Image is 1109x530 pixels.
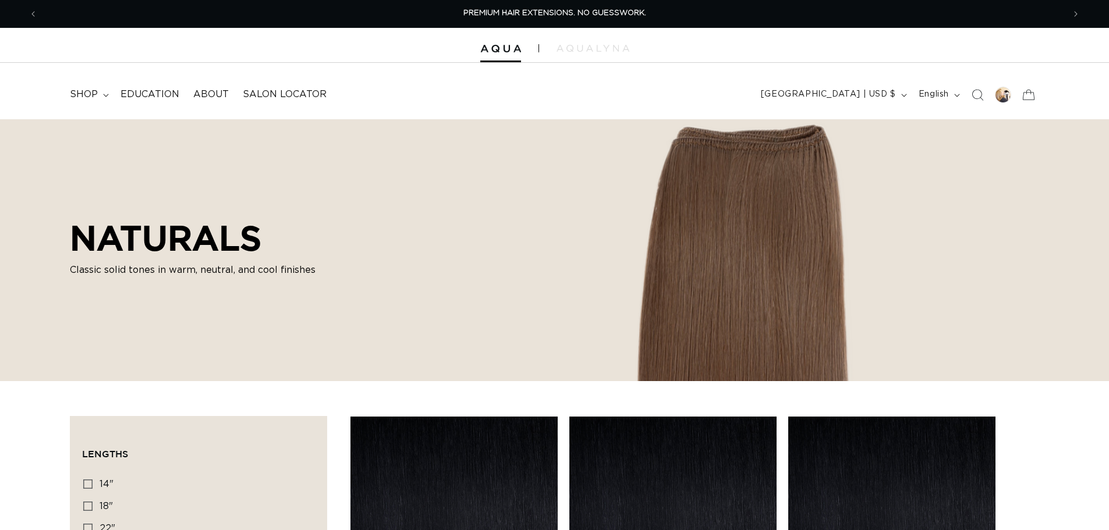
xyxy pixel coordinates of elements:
[965,82,990,108] summary: Search
[70,88,98,101] span: shop
[1063,3,1089,25] button: Next announcement
[243,88,327,101] span: Salon Locator
[100,479,114,489] span: 14"
[480,45,521,53] img: Aqua Hair Extensions
[193,88,229,101] span: About
[121,88,179,101] span: Education
[70,263,332,277] p: Classic solid tones in warm, neutral, and cool finishes
[100,501,113,511] span: 18"
[557,45,629,52] img: aqualyna.com
[236,81,334,108] a: Salon Locator
[186,81,236,108] a: About
[82,428,315,470] summary: Lengths (0 selected)
[114,81,186,108] a: Education
[919,88,949,101] span: English
[761,88,896,101] span: [GEOGRAPHIC_DATA] | USD $
[754,84,912,106] button: [GEOGRAPHIC_DATA] | USD $
[70,218,332,258] h2: NATURALS
[463,9,646,17] span: PREMIUM HAIR EXTENSIONS. NO GUESSWORK.
[20,3,46,25] button: Previous announcement
[82,449,128,459] span: Lengths
[63,81,114,108] summary: shop
[912,84,965,106] button: English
